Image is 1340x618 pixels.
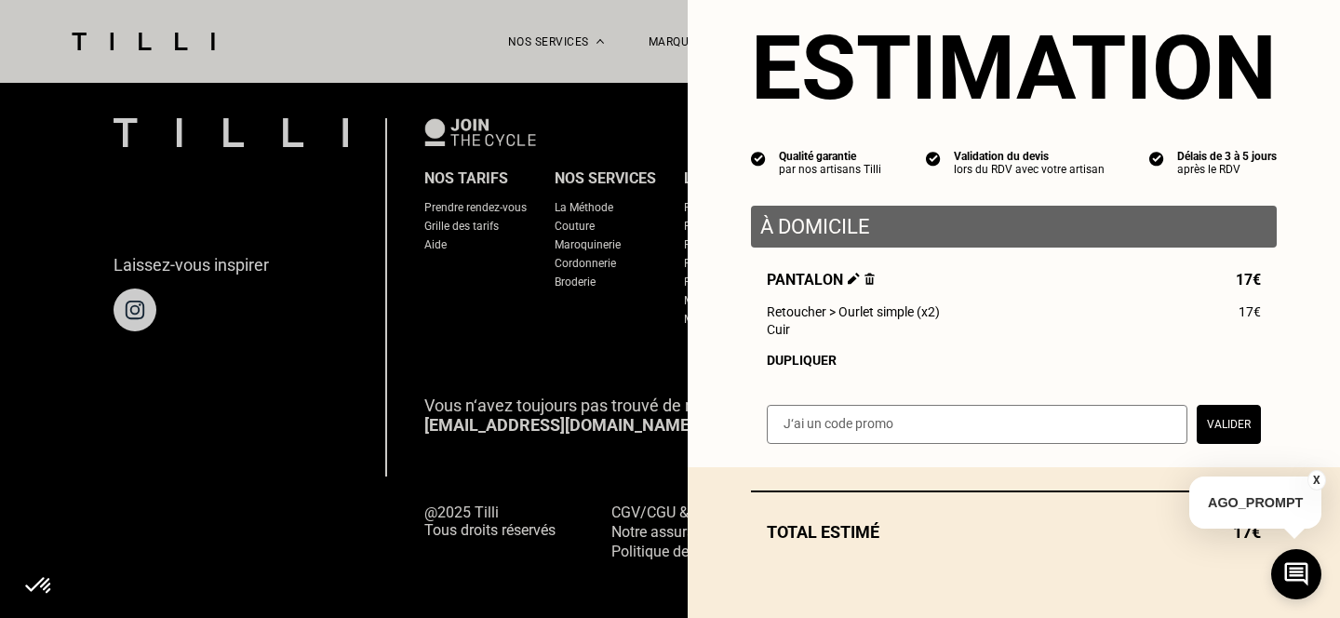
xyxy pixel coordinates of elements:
img: Éditer [848,273,860,285]
p: AGO_PROMPT [1189,477,1321,529]
img: Supprimer [864,273,875,285]
span: 17€ [1236,271,1261,289]
span: Retoucher > Ourlet simple (x2) [767,304,940,319]
p: À domicile [760,215,1267,238]
span: Pantalon [767,271,875,289]
img: icon list info [926,150,941,167]
section: Estimation [751,16,1277,120]
div: Validation du devis [954,150,1105,163]
div: par nos artisans Tilli [779,163,881,176]
img: icon list info [1149,150,1164,167]
button: X [1307,470,1326,490]
div: lors du RDV avec votre artisan [954,163,1105,176]
span: Cuir [767,322,790,337]
div: Total estimé [751,522,1277,542]
div: Délais de 3 à 5 jours [1177,150,1277,163]
div: Dupliquer [767,353,1261,368]
img: icon list info [751,150,766,167]
input: J‘ai un code promo [767,405,1187,444]
div: Qualité garantie [779,150,881,163]
button: Valider [1197,405,1261,444]
span: 17€ [1239,304,1261,319]
div: après le RDV [1177,163,1277,176]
